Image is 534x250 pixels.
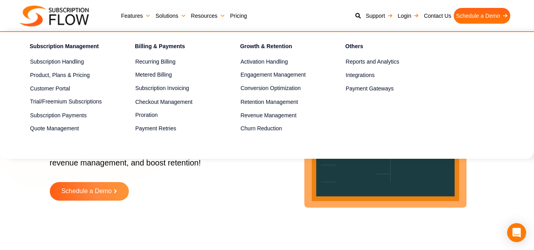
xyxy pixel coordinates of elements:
[240,111,317,120] a: Revenue Management
[240,111,296,120] span: Revenue Management
[135,97,212,107] a: Checkout Management
[135,111,212,120] a: Proration
[30,42,107,53] h4: Subscription Management
[30,85,70,93] span: Customer Portal
[189,8,228,24] a: Resources
[30,124,107,133] a: Quote Management
[395,8,421,24] a: Login
[421,8,453,24] a: Contact Us
[135,42,212,53] h4: Billing & Payments
[20,6,89,26] img: Subscriptionflow
[240,84,317,93] a: Conversion Optimization
[240,98,298,106] span: Retention Management
[135,98,192,106] span: Checkout Management
[135,70,212,80] a: Metered Billing
[50,182,129,201] a: Schedule a Demo
[346,70,423,80] a: Integrations
[61,188,111,195] span: Schedule a Demo
[240,124,282,133] span: Churn Reduction
[30,111,87,120] span: Subscription Payments
[135,124,176,133] span: Payment Retries
[454,8,510,24] a: Schedule a Demo
[119,8,153,24] a: Features
[30,97,107,107] a: Trial/Freemium Subscriptions
[135,57,212,67] a: Recurring Billing
[240,97,317,107] a: Retention Management
[135,124,212,133] a: Payment Retries
[135,58,175,66] span: Recurring Billing
[363,8,395,24] a: Support
[346,57,423,67] a: Reports and Analytics
[346,71,375,79] span: Integrations
[240,124,317,133] a: Churn Reduction
[345,42,423,53] h4: Others
[346,85,394,93] span: Payment Gateways
[346,58,399,66] span: Reports and Analytics
[153,8,189,24] a: Solutions
[240,42,317,53] h4: Growth & Retention
[240,70,317,80] a: Engagement Management
[30,71,90,79] span: Product, Plans & Pricing
[240,57,317,67] a: Activation Handling
[135,84,212,93] a: Subscription Invoicing
[507,223,526,242] div: Open Intercom Messenger
[346,84,423,93] a: Payment Gateways
[228,8,249,24] a: Pricing
[30,111,107,120] a: Subscription Payments
[30,57,107,67] a: Subscription Handling
[30,84,107,93] a: Customer Portal
[30,70,107,80] a: Product, Plans & Pricing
